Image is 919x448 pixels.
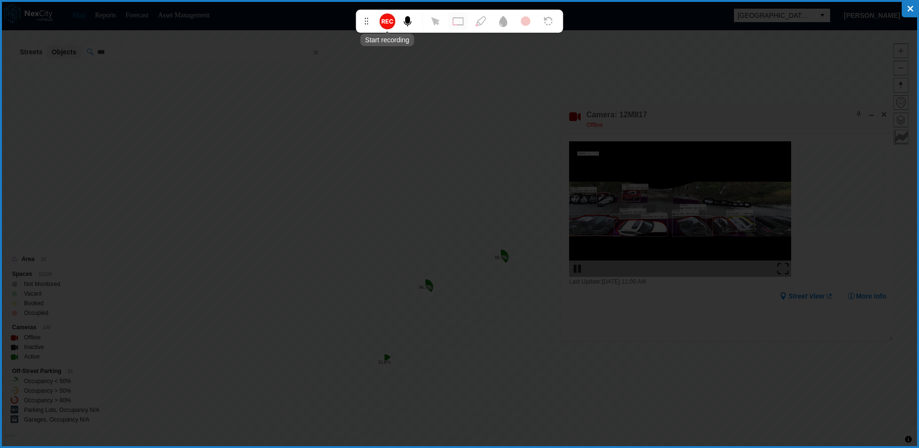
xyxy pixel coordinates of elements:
[844,11,900,20] span: [PERSON_NAME]
[43,325,51,330] span: 148
[24,299,44,308] label: Booked
[4,434,15,445] a: Mapbox homepage
[24,396,71,405] label: Occupancy > 80%
[20,47,42,57] span: Streets
[798,141,892,235] canvas: Map
[15,45,47,59] button: Streets
[834,7,910,24] button: [PERSON_NAME]
[68,369,73,374] span: 81
[894,43,908,58] button: Zoom in
[24,405,99,415] label: Parking Lots, Occupancy N/A
[493,249,509,265] div: Map marker
[586,110,647,120] h4: Double-click to make header text selectable
[158,12,210,19] a: Asset Management
[51,47,76,57] span: Objects
[906,434,911,445] span: Toggle attribution
[894,112,908,127] button: Layers management
[95,12,116,19] a: Reports
[894,78,908,92] span: Reset bearing to north
[24,289,41,299] label: Vacant
[894,78,908,93] button: Reset bearing to north
[24,352,40,361] label: Active
[903,434,914,445] button: Toggle attribution
[12,323,94,333] div: Cameras
[586,110,647,130] div: Double-click to make header text selectable
[494,255,508,260] tspan: 38.7 %
[24,333,40,342] label: Offline
[310,47,320,57] button: Clear
[24,386,71,396] label: Occupancy > 50%
[894,44,908,58] span: Zoom in
[12,366,94,376] div: Off-Street Parking
[894,95,908,110] button: Home
[571,263,583,274] img: play
[24,415,89,424] label: Garages, Occupancy N/A
[24,308,49,318] label: Occupied
[738,11,811,20] span: [GEOGRAPHIC_DATA][PERSON_NAME]
[569,277,791,286] div: Last Update: [DATE] 11:00 AM
[360,34,414,46] span: Start recording
[815,9,830,22] button: select
[125,12,148,19] a: Forecast
[569,141,791,277] img: video
[847,291,886,301] button: More Info
[894,130,908,145] button: Key metrics
[419,285,432,290] tspan: 36.7 %
[41,257,46,262] span: 10
[24,279,60,289] label: Not Monitored
[12,254,94,264] div: Area
[378,360,391,365] tspan: 15.0 %
[377,354,392,370] div: Map marker
[780,291,833,301] a: Street View
[12,269,94,279] div: Spaces
[47,45,81,59] button: Objects
[894,61,908,75] button: Zoom out
[24,376,71,386] label: Occupancy < 50%
[788,291,824,301] span: Street View
[777,263,789,274] img: expand
[38,272,52,277] span: 11034
[418,279,433,295] div: Map marker
[856,291,886,301] span: More Info
[24,342,44,352] label: Inactive
[894,61,908,75] span: Zoom out
[586,122,603,128] span: Offline
[73,12,86,19] a: Map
